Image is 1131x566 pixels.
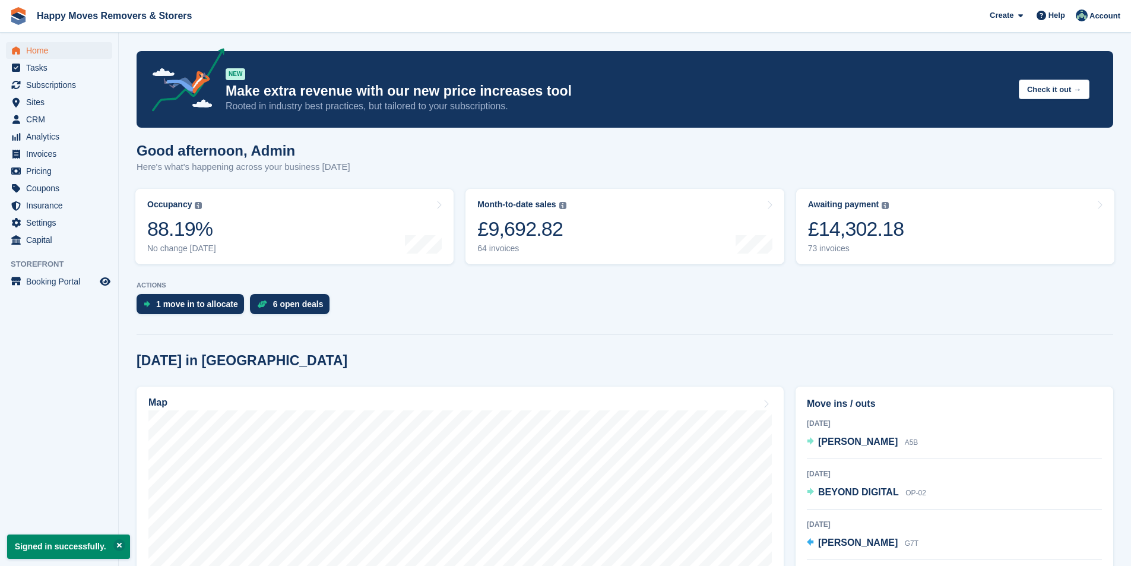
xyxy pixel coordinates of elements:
span: Tasks [26,59,97,76]
span: Analytics [26,128,97,145]
span: Home [26,42,97,59]
div: £9,692.82 [477,217,566,241]
a: menu [6,232,112,248]
div: £14,302.18 [808,217,904,241]
p: Signed in successfully. [7,535,130,559]
p: Make extra revenue with our new price increases tool [226,83,1009,100]
a: menu [6,59,112,76]
a: Occupancy 88.19% No change [DATE] [135,189,454,264]
span: OP-02 [905,489,926,497]
img: icon-info-grey-7440780725fd019a000dd9b08b2336e03edf1995a4989e88bcd33f0948082b44.svg [882,202,889,209]
span: Subscriptions [26,77,97,93]
a: 1 move in to allocate [137,294,250,320]
span: A5B [905,438,918,447]
a: BEYOND DIGITAL OP-02 [807,485,926,501]
a: Month-to-date sales £9,692.82 64 invoices [465,189,784,264]
span: Insurance [26,197,97,214]
a: menu [6,180,112,197]
a: menu [6,94,112,110]
a: Happy Moves Removers & Storers [32,6,197,26]
div: [DATE] [807,418,1102,429]
img: icon-info-grey-7440780725fd019a000dd9b08b2336e03edf1995a4989e88bcd33f0948082b44.svg [195,202,202,209]
img: stora-icon-8386f47178a22dfd0bd8f6a31ec36ba5ce8667c1dd55bd0f319d3a0aa187defe.svg [9,7,27,25]
div: NEW [226,68,245,80]
span: Sites [26,94,97,110]
button: Check it out → [1019,80,1089,99]
div: [DATE] [807,469,1102,479]
a: menu [6,111,112,128]
a: [PERSON_NAME] G7T [807,536,918,551]
span: Booking Portal [26,273,97,290]
span: Pricing [26,163,97,179]
span: BEYOND DIGITAL [818,487,899,497]
a: menu [6,197,112,214]
div: Month-to-date sales [477,200,556,210]
a: Awaiting payment £14,302.18 73 invoices [796,189,1114,264]
span: Coupons [26,180,97,197]
div: 6 open deals [273,299,324,309]
img: icon-info-grey-7440780725fd019a000dd9b08b2336e03edf1995a4989e88bcd33f0948082b44.svg [559,202,566,209]
img: price-adjustments-announcement-icon-8257ccfd72463d97f412b2fc003d46551f7dbcb40ab6d574587a9cd5c0d94... [142,48,225,116]
div: 1 move in to allocate [156,299,238,309]
div: Awaiting payment [808,200,879,210]
a: Preview store [98,274,112,289]
div: 73 invoices [808,244,904,254]
div: [DATE] [807,519,1102,530]
p: Here's what's happening across your business [DATE] [137,160,350,174]
span: Help [1048,10,1065,21]
span: [PERSON_NAME] [818,437,898,447]
a: menu [6,273,112,290]
h1: Good afternoon, Admin [137,143,350,159]
span: Create [990,10,1013,21]
a: menu [6,146,112,162]
span: Invoices [26,146,97,162]
span: Account [1089,10,1120,22]
a: [PERSON_NAME] A5B [807,435,918,450]
span: CRM [26,111,97,128]
a: menu [6,42,112,59]
a: menu [6,77,112,93]
a: menu [6,214,112,231]
div: No change [DATE] [147,244,216,254]
a: menu [6,128,112,145]
div: Occupancy [147,200,192,210]
span: Capital [26,232,97,248]
h2: Move ins / outs [807,397,1102,411]
span: Settings [26,214,97,231]
img: Admin [1076,10,1088,21]
h2: [DATE] in [GEOGRAPHIC_DATA] [137,353,347,369]
h2: Map [148,397,167,408]
div: 64 invoices [477,244,566,254]
a: menu [6,163,112,179]
span: G7T [905,539,918,548]
p: Rooted in industry best practices, but tailored to your subscriptions. [226,100,1009,113]
img: move_ins_to_allocate_icon-fdf77a2bb77ea45bf5b3d319d69a93e2d87916cf1d5bf7949dd705db3b84f3ca.svg [144,301,150,308]
img: deal-1b604bf984904fb50ccaf53a9ad4b4a5d6e5aea283cecdc64d6e3604feb123c2.svg [257,300,267,308]
span: Storefront [11,258,118,270]
span: [PERSON_NAME] [818,537,898,548]
div: 88.19% [147,217,216,241]
a: 6 open deals [250,294,335,320]
p: ACTIONS [137,282,1113,289]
